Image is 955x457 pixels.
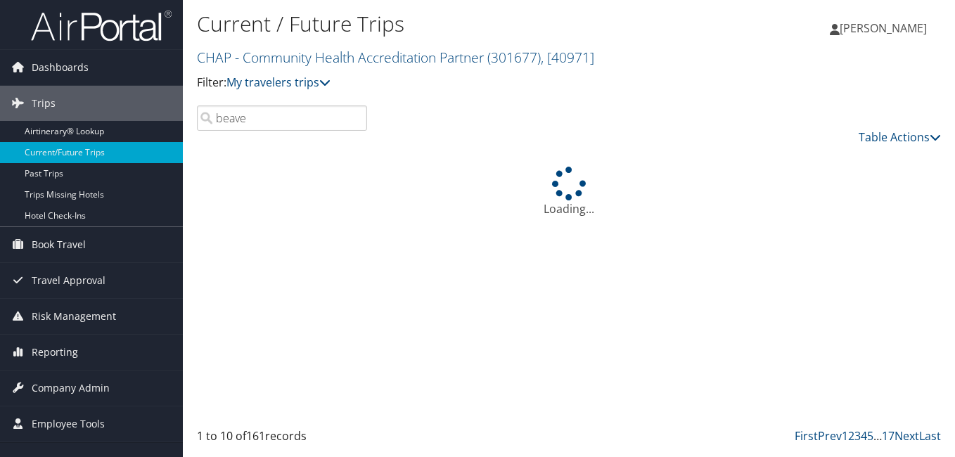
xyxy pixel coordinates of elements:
span: … [873,428,882,444]
span: , [ 40971 ] [541,48,594,67]
span: Trips [32,86,56,121]
a: Next [895,428,919,444]
span: Travel Approval [32,263,105,298]
p: Filter: [197,74,693,92]
div: Loading... [197,167,941,217]
a: My travelers trips [226,75,331,90]
a: CHAP - Community Health Accreditation Partner [197,48,594,67]
span: Risk Management [32,299,116,334]
span: Reporting [32,335,78,370]
a: 17 [882,428,895,444]
input: Search Traveler or Arrival City [197,105,367,131]
div: 1 to 10 of records [197,427,367,451]
a: Prev [818,428,842,444]
span: Dashboards [32,50,89,85]
a: 5 [867,428,873,444]
a: 4 [861,428,867,444]
span: Employee Tools [32,406,105,442]
a: Table Actions [859,129,941,145]
a: 2 [848,428,854,444]
span: Company Admin [32,371,110,406]
span: ( 301677 ) [487,48,541,67]
span: Book Travel [32,227,86,262]
img: airportal-logo.png [31,9,172,42]
a: 3 [854,428,861,444]
a: Last [919,428,941,444]
span: [PERSON_NAME] [840,20,927,36]
a: [PERSON_NAME] [830,7,941,49]
a: 1 [842,428,848,444]
a: First [795,428,818,444]
h1: Current / Future Trips [197,9,693,39]
span: 161 [246,428,265,444]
